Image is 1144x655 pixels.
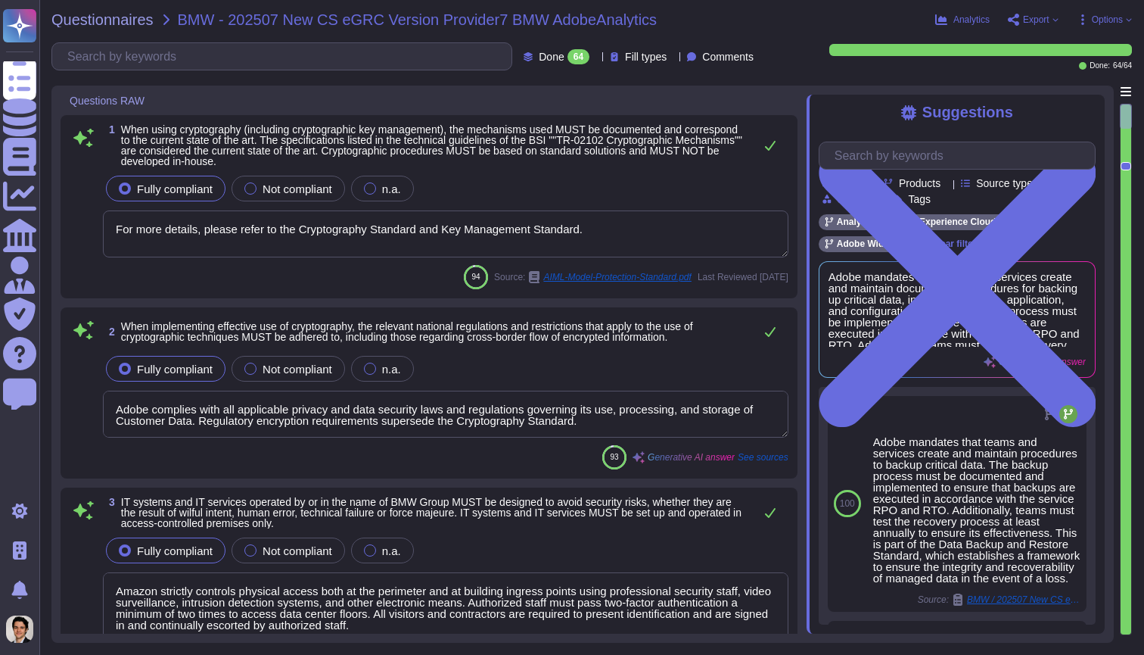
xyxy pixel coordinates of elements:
[494,271,692,283] span: Source:
[967,595,1080,604] span: BMW / 202507 New CS eGRC Version Provider7 BMW AdobeAnalytics
[953,15,990,24] span: Analytics
[178,12,657,27] span: BMW - 202507 New CS eGRC Version Provider7 BMW AdobeAnalytics
[103,124,115,135] span: 1
[263,363,332,376] span: Not compliant
[611,453,619,461] span: 93
[121,320,693,343] span: When implementing effective use of cryptography, the relevant national regulations and restrictio...
[873,436,1080,584] div: Adobe mandates that teams and services create and maintain procedures to backup critical data. Th...
[3,613,44,646] button: user
[702,51,754,62] span: Comments
[1113,62,1132,70] span: 64 / 64
[103,326,115,337] span: 2
[51,12,154,27] span: Questionnaires
[263,182,332,195] span: Not compliant
[121,496,741,529] span: IT systems and IT services operated by or in the name of BMW Group MUST be designed to avoid secu...
[382,182,401,195] span: n.a.
[918,594,1080,606] span: Source:
[1023,15,1049,24] span: Export
[103,391,788,438] textarea: Adobe complies with all applicable privacy and data security laws and regulations governing its u...
[625,51,667,62] span: Fill types
[103,211,788,257] textarea: For more details, please refer to the Cryptography Standard and Key Management Standard.
[137,182,213,195] span: Fully compliant
[137,363,213,376] span: Fully compliant
[6,616,33,643] img: user
[1090,62,1110,70] span: Done:
[698,273,788,282] span: Last Reviewed [DATE]
[382,544,401,557] span: n.a.
[121,123,742,167] span: When using cryptography (including cryptographic key management), the mechanisms used MUST be doc...
[472,273,480,281] span: 94
[1092,15,1123,24] span: Options
[935,14,990,26] button: Analytics
[263,544,332,557] span: Not compliant
[827,142,1095,169] input: Search by keywords
[539,51,564,62] span: Done
[567,49,589,64] div: 64
[103,497,115,507] span: 3
[103,572,788,642] textarea: Amazon strictly controls physical access both at the perimeter and at building ingress points usi...
[738,453,788,462] span: See sources
[382,363,401,376] span: n.a.
[840,499,855,508] span: 100
[543,273,691,282] span: AIML-Model-Protection-Standard.pdf
[60,43,511,70] input: Search by keywords
[137,544,213,557] span: Fully compliant
[648,453,735,462] span: Generative AI answer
